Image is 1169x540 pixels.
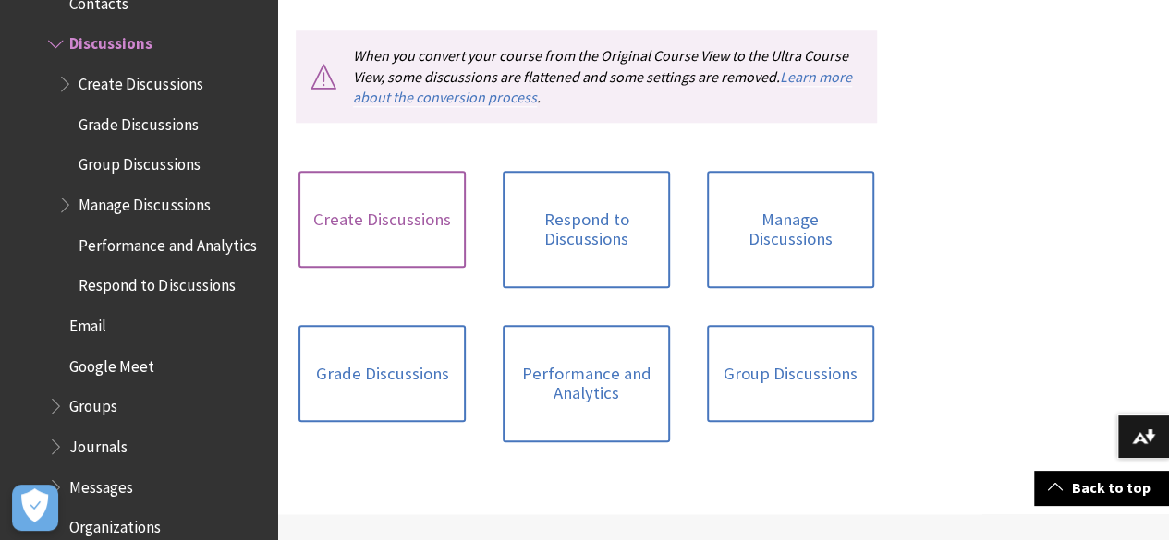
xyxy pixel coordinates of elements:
a: Respond to Discussions [503,171,670,288]
a: Performance and Analytics [503,325,670,442]
a: Back to top [1034,471,1169,505]
button: Open Preferences [12,485,58,531]
span: Respond to Discussions [79,270,235,295]
a: Grade Discussions [298,325,466,423]
a: Create Discussions [298,171,466,269]
span: Email [69,310,106,335]
span: Messages [69,472,133,497]
span: Groups [69,390,117,415]
p: When you convert your course from the Original Course View to the Ultra Course View, some discuss... [296,30,877,122]
a: Manage Discussions [707,171,874,288]
span: Performance and Analytics [79,230,256,255]
span: Discussions [69,29,152,54]
span: Organizations [69,511,161,536]
a: Learn more about the conversion process [353,67,852,107]
a: Group Discussions [707,325,874,423]
span: Grade Discussions [79,109,198,134]
span: Group Discussions [79,150,200,174]
span: Google Meet [69,351,154,376]
span: Journals [69,431,128,456]
span: Manage Discussions [79,189,210,214]
span: Create Discussions [79,68,202,93]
